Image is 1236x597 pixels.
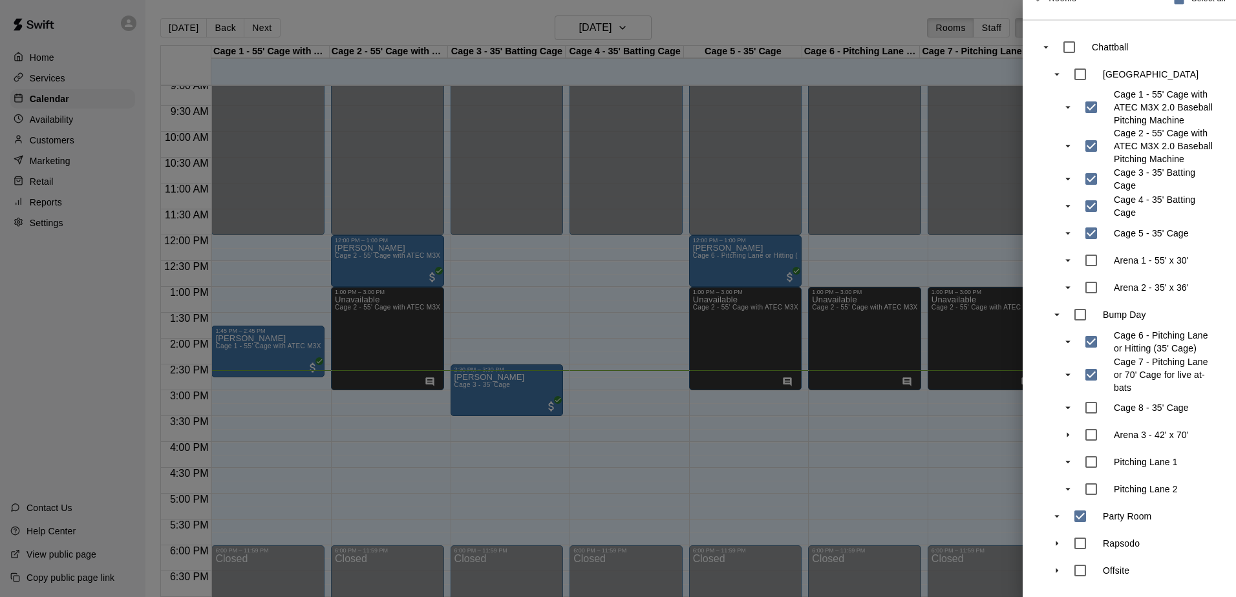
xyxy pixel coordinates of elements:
p: Cage 7 - Pitching Lane or 70' Cage for live at-bats [1114,355,1218,394]
p: Cage 3 - 35' Batting Cage [1114,166,1218,192]
ul: swift facility view [1036,34,1223,584]
p: [GEOGRAPHIC_DATA] [1103,68,1199,81]
p: Cage 6 - Pitching Lane or Hitting (35' Cage) [1114,329,1218,355]
p: Cage 8 - 35' Cage [1114,401,1189,414]
p: Arena 3 - 42' x 70' [1114,428,1189,441]
p: Chattball [1092,41,1129,54]
p: Pitching Lane 1 [1114,456,1178,468]
p: Arena 1 - 55' x 30' [1114,254,1189,267]
p: Cage 4 - 35' Batting Cage [1114,193,1218,219]
p: Bump Day [1103,308,1146,321]
p: Cage 1 - 55' Cage with ATEC M3X 2.0 Baseball Pitching Machine [1114,88,1218,127]
p: Offsite [1103,564,1129,577]
p: Cage 2 - 55' Cage with ATEC M3X 2.0 Baseball Pitching Machine [1114,127,1218,165]
p: Rapsodo [1103,537,1140,550]
p: Pitching Lane 2 [1114,483,1178,496]
p: Cage 5 - 35' Cage [1114,227,1189,240]
p: Party Room [1103,510,1151,523]
p: Arena 2 - 35' x 36' [1114,281,1189,294]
